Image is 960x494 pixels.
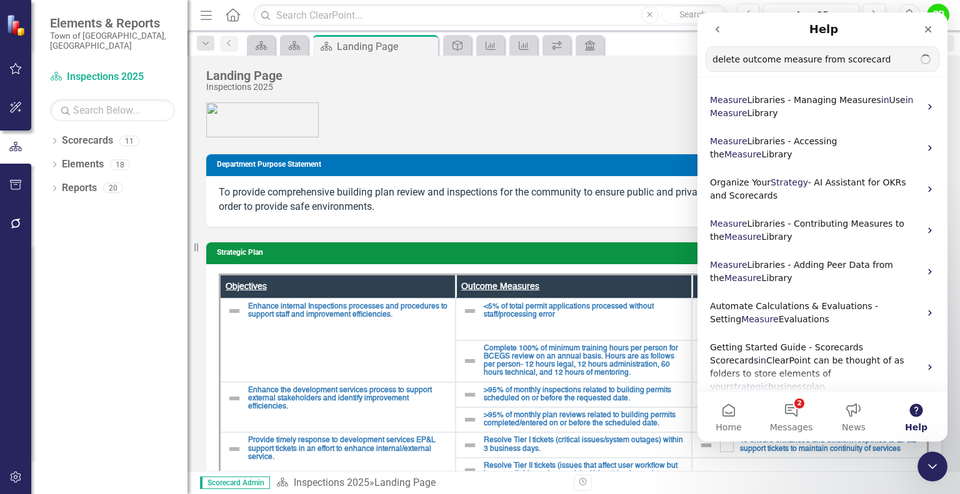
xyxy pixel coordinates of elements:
[294,477,369,488] a: Inspections 2025
[50,99,175,121] input: Search Below...
[62,181,97,195] a: Reports
[200,477,270,489] span: Scorecard Admin
[462,463,477,478] img: Not Defined
[740,437,921,453] a: To ensure enhanced and efficient response to EP&L support tickets to maintain continuity of services
[220,432,456,483] td: Double-Click to Edit Right Click for Context Menu
[110,159,130,170] div: 18
[456,432,692,457] td: Double-Click to Edit Right Click for Context Menu
[917,452,947,482] iframe: Intercom live chat
[50,31,175,51] small: Town of [GEOGRAPHIC_DATA], [GEOGRAPHIC_DATA]
[217,249,935,257] h3: Strategic Plan
[6,14,28,36] img: ClearPoint Strategy
[462,412,477,427] img: Not Defined
[62,134,113,148] a: Scorecards
[50,70,175,84] a: Inspections 2025
[662,6,724,24] button: Search
[462,438,477,453] img: Not Defined
[763,4,859,26] button: Aug-25
[692,432,928,457] td: Double-Click to Edit Right Click for Context Menu
[462,304,477,319] img: Not Defined
[206,82,282,92] div: Inspections 2025
[692,340,928,382] td: Double-Click to Edit Right Click for Context Menu
[374,477,436,488] div: Landing Page
[220,299,456,382] td: Double-Click to Edit Right Click for Context Menu
[484,412,685,428] a: >95% of monthly plan reviews related to building permits completed/entered on or before the sched...
[206,102,319,137] img: output-onlinepngtools%20(4).png
[217,161,935,169] h3: Department Purpose Statement
[62,157,104,172] a: Elements
[248,437,449,462] a: Provide timely response to development services EP&L support tickets in an effort to enhance inte...
[103,183,123,194] div: 20
[484,387,685,403] a: >95% of monthly inspections related to building permits scheduled on or before the requested date.
[462,387,477,402] img: Not Defined
[456,407,692,432] td: Double-Click to Edit Right Click for Context Menu
[456,340,692,382] td: Double-Click to Edit Right Click for Context Menu
[248,303,449,319] a: Enhance internal Inspections processes and procedures to support staff and improvement efficiencies.
[206,69,282,82] div: Landing Page
[767,8,855,23] div: Aug-25
[927,4,949,26] button: SP
[462,353,477,368] img: Not Defined
[248,387,449,412] a: Enhance the development services process to support external stakeholders and identify improvemen...
[253,4,727,26] input: Search ClearPoint...
[276,476,564,490] div: »
[692,382,928,407] td: Double-Click to Edit Right Click for Context Menu
[484,437,685,453] a: Resolve Tier I tickets (critical issues/system outages) within 3 business days.
[227,442,242,457] img: Not Defined
[227,304,242,319] img: Not Defined
[227,391,242,406] img: Not Defined
[484,303,685,319] a: <5% of total permit applications processed without staff/processing error
[456,458,692,483] td: Double-Click to Edit Right Click for Context Menu
[679,9,706,19] span: Search
[484,462,685,478] a: Resolve Tier II tickets (issues that affect user workflow but have available workarounds) within ...
[456,299,692,340] td: Double-Click to Edit Right Click for Context Menu
[699,438,714,453] img: Not Defined
[456,382,692,407] td: Double-Click to Edit Right Click for Context Menu
[697,12,947,442] iframe: Intercom live chat
[484,345,685,378] a: Complete 100% of minimum training hours per person for BCEGS review on an annual basis. Hours are...
[692,299,928,340] td: Double-Click to Edit Right Click for Context Menu
[119,136,139,146] div: 11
